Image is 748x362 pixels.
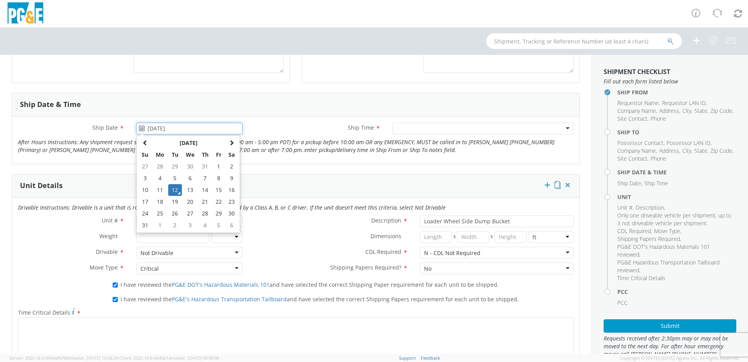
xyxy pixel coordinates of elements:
[659,107,679,114] span: Address
[644,179,668,187] span: Ship Time
[119,355,219,361] span: Client: 2025.14.0-db4321d
[152,208,168,219] td: 25
[172,281,270,288] a: PG&E DOT's Hazardous Materials 101
[662,99,706,107] span: Requestor LAN ID
[651,115,666,122] span: Phone
[617,289,736,295] h4: PCC
[152,172,168,184] td: 4
[120,295,519,303] span: I have reviewed the and have selected the correct Shipping Papers requirement for each unit to be...
[70,355,118,361] span: master, [DATE] 10:42:29
[198,184,212,196] td: 14
[225,184,238,196] td: 16
[182,219,198,231] td: 3
[140,265,159,273] div: Critical
[489,231,494,243] span: X
[99,232,118,240] span: Weight
[710,147,732,154] span: Zip Code
[102,217,118,224] span: Unit #
[420,231,452,243] input: Length
[182,161,198,172] td: 30
[617,139,665,147] li: ,
[198,219,212,231] td: 4
[651,155,666,162] span: Phone
[682,107,692,115] li: ,
[667,139,712,147] li: ,
[617,179,642,187] li: ,
[694,107,708,115] li: ,
[198,172,212,184] td: 7
[20,182,63,190] h3: Unit Details
[371,217,401,224] span: Description
[152,196,168,208] td: 18
[617,89,736,95] h4: Ship From
[168,196,182,208] td: 19
[182,196,198,208] td: 20
[604,335,736,358] span: Requests received after 2:30pm may or may not be moved to the next day. For after hour emergency ...
[212,172,225,184] td: 8
[662,99,707,107] li: ,
[225,172,238,184] td: 9
[617,243,734,259] li: ,
[617,299,628,306] span: PCC
[142,140,148,145] span: Previous Month
[710,107,734,115] li: ,
[138,149,152,161] th: Su
[617,259,734,274] li: ,
[212,208,225,219] td: 29
[140,249,173,257] div: Not Drivable
[198,208,212,219] td: 28
[682,147,691,154] span: City
[617,235,680,243] span: Shipping Papers Required
[152,219,168,231] td: 1
[168,219,182,231] td: 2
[617,99,659,107] span: Requestor Name
[604,319,736,333] button: Submit
[152,184,168,196] td: 11
[225,149,238,161] th: Sa
[659,147,679,154] span: Address
[365,248,401,255] span: CDL Required
[225,196,238,208] td: 23
[225,219,238,231] td: 6
[617,129,736,135] h4: Ship To
[172,295,287,303] a: PG&E's Hazardous Transportation Tailboard
[212,219,225,231] td: 5
[617,212,731,227] span: Only one driveable vehicle per shipment, up to 3 not driveable vehicle per shipment
[654,227,680,235] span: Move Type
[617,107,656,114] span: Company Name
[138,161,152,172] td: 27
[654,227,681,235] li: ,
[138,196,152,208] td: 17
[198,161,212,172] td: 31
[198,196,212,208] td: 21
[168,172,182,184] td: 5
[421,355,440,361] a: Feedback
[694,107,707,114] span: State
[212,196,225,208] td: 22
[168,208,182,219] td: 26
[212,161,225,172] td: 1
[694,147,708,155] li: ,
[225,208,238,219] td: 30
[92,124,118,131] span: Ship Date
[138,219,152,231] td: 31
[330,264,401,271] span: Shipping Papers Required?
[152,161,168,172] td: 28
[6,2,45,25] img: pge-logo-06675f144f4cfa6a6814.png
[182,172,198,184] td: 6
[494,231,527,243] input: Height
[617,115,647,122] span: Site Contact
[617,169,736,175] h4: Ship Date & Time
[168,161,182,172] td: 29
[620,355,739,361] span: Copyright © [DATE]-[DATE] Agistix Inc., All Rights Reserved
[120,281,499,288] span: I have reviewed the and have selected the correct Shipping Paper requirement for each unit to be ...
[168,184,182,196] td: 12
[617,194,736,200] h4: Unit
[182,208,198,219] td: 27
[18,309,70,316] span: Time Critical Details
[604,67,670,76] strong: Shipment Checklist
[171,355,219,361] span: master, [DATE] 09:59:06
[617,155,649,163] li: ,
[182,184,198,196] td: 13
[212,149,225,161] th: Fr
